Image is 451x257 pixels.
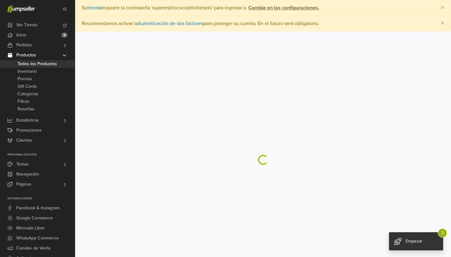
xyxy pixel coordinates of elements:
p: Personalización [8,153,75,157]
span: Pedidos [16,40,32,50]
div: Recomendamos activar la para proteger su cuenta. En el futuro será obligatorio. [75,16,451,31]
span: Inventario [18,68,37,75]
span: WhatsApp Commerce [16,233,59,243]
span: Temas [16,159,29,169]
strong: Cambie en las configuraciones. [248,5,319,11]
p: Integraciones [8,197,75,201]
span: Inicio [16,30,26,40]
span: Productos [16,50,36,60]
span: Todos los Productos [18,60,57,68]
span: Google Commerce [16,213,53,223]
span: Filtros [18,98,29,105]
button: Close [434,0,451,15]
span: Ver Tienda [16,20,37,30]
span: Estadísticas [16,115,39,125]
a: Autenticación de dos factores [138,20,203,27]
span: 3 [61,33,67,38]
span: Facebook & Instagram [16,203,60,213]
div: Empezar 3 [389,232,443,250]
button: Close [434,16,451,31]
span: Mercado Libre [16,223,44,233]
span: × [441,19,444,28]
span: Promociones [16,125,42,135]
span: Precios [18,75,32,83]
span: Gift Cards [18,83,37,90]
span: Páginas [16,179,31,189]
span: Clientes [16,135,32,145]
span: Categorías [18,90,39,98]
span: × [441,3,444,12]
a: Cambie en las configuraciones. [247,5,319,11]
span: Reseñas [18,105,34,113]
span: Navegación [16,169,39,179]
span: 3 [438,228,447,238]
span: Empezar [406,239,422,244]
span: Canales de Venta [16,243,50,253]
a: tienda [87,5,101,11]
